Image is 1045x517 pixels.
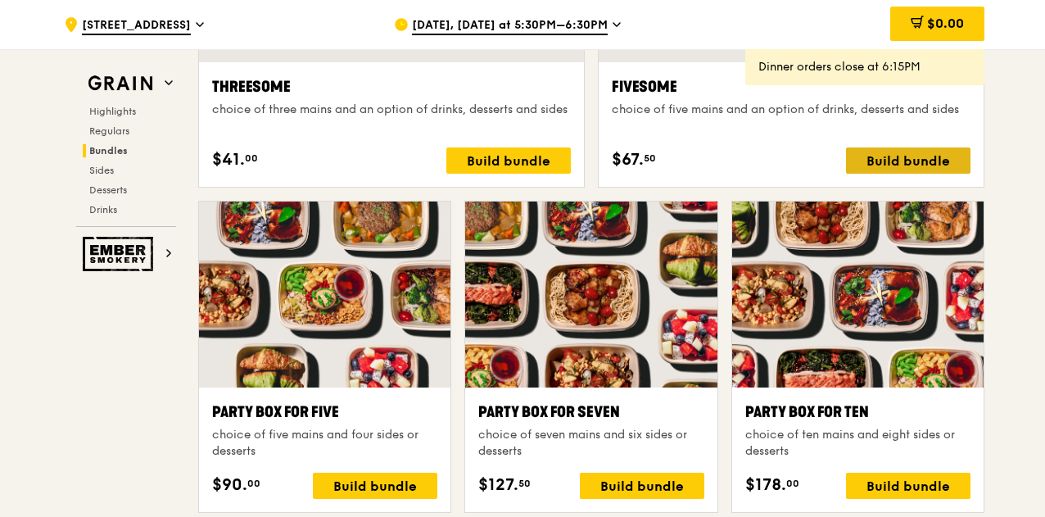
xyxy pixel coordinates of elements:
[478,473,518,497] span: $127.
[89,184,127,196] span: Desserts
[89,165,114,176] span: Sides
[612,102,970,118] div: choice of five mains and an option of drinks, desserts and sides
[786,477,799,490] span: 00
[247,477,260,490] span: 00
[846,473,970,499] div: Build bundle
[212,75,571,98] div: Threesome
[89,106,136,117] span: Highlights
[758,59,971,75] div: Dinner orders close at 6:15PM
[212,427,437,460] div: choice of five mains and four sides or desserts
[446,147,571,174] div: Build bundle
[745,401,970,424] div: Party Box for Ten
[412,17,608,35] span: [DATE], [DATE] at 5:30PM–6:30PM
[313,473,437,499] div: Build bundle
[212,102,571,118] div: choice of three mains and an option of drinks, desserts and sides
[82,17,191,35] span: [STREET_ADDRESS]
[83,237,158,271] img: Ember Smokery web logo
[612,147,644,172] span: $67.
[745,473,786,497] span: $178.
[89,125,129,137] span: Regulars
[846,147,970,174] div: Build bundle
[612,75,970,98] div: Fivesome
[212,401,437,424] div: Party Box for Five
[927,16,964,31] span: $0.00
[478,401,703,424] div: Party Box for Seven
[745,427,970,460] div: choice of ten mains and eight sides or desserts
[518,477,531,490] span: 50
[644,152,656,165] span: 50
[83,69,158,98] img: Grain web logo
[89,145,128,156] span: Bundles
[212,473,247,497] span: $90.
[580,473,704,499] div: Build bundle
[478,427,703,460] div: choice of seven mains and six sides or desserts
[89,204,117,215] span: Drinks
[245,152,258,165] span: 00
[212,147,245,172] span: $41.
